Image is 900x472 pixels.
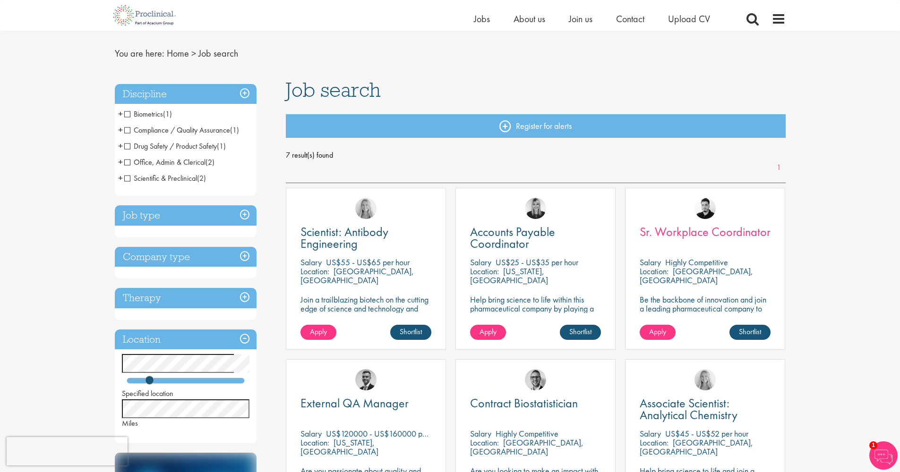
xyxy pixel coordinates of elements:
p: Highly Competitive [496,428,558,439]
span: External QA Manager [300,395,409,411]
span: Office, Admin & Clerical [124,157,214,167]
span: Location: [470,437,499,448]
img: Anderson Maldonado [694,198,716,219]
span: Office, Admin & Clerical [124,157,206,167]
span: Accounts Payable Coordinator [470,224,555,252]
iframe: reCAPTCHA [7,437,128,465]
p: [GEOGRAPHIC_DATA], [GEOGRAPHIC_DATA] [470,437,583,457]
span: Location: [470,266,499,277]
a: Apply [640,325,676,340]
span: Location: [640,266,669,277]
span: Biometrics [124,109,163,119]
span: Scientific & Preclinical [124,173,197,183]
a: Accounts Payable Coordinator [470,226,601,250]
span: Salary [470,257,491,268]
a: Sr. Workplace Coordinator [640,226,771,238]
span: Scientist: Antibody Engineering [300,224,388,252]
span: Salary [300,428,322,439]
span: Job search [286,77,381,102]
a: Upload CV [668,13,710,25]
span: Location: [300,437,329,448]
p: Help bring science to life within this pharmaceutical company by playing a key role in their fina... [470,295,601,322]
img: Shannon Briggs [355,198,377,219]
a: Contract Biostatistician [470,397,601,409]
span: Biometrics [124,109,172,119]
span: + [118,107,123,121]
span: Drug Safety / Product Safety [124,141,217,151]
img: Alex Bill [355,369,377,390]
p: Highly Competitive [665,257,728,268]
span: Sr. Workplace Coordinator [640,224,771,240]
a: Scientist: Antibody Engineering [300,226,431,250]
p: [GEOGRAPHIC_DATA], [GEOGRAPHIC_DATA] [640,266,753,286]
span: Salary [640,257,661,268]
span: Drug Safety / Product Safety [124,141,226,151]
h3: Job type [115,205,257,226]
span: Salary [300,257,322,268]
h3: Discipline [115,84,257,104]
span: + [118,155,123,169]
h3: Therapy [115,288,257,308]
img: George Breen [525,369,546,390]
span: 7 result(s) found [286,148,786,162]
a: Janelle Jones [525,198,546,219]
a: Shortlist [390,325,431,340]
span: Compliance / Quality Assurance [124,125,239,135]
span: Apply [310,327,327,337]
span: Scientific & Preclinical [124,173,206,183]
span: + [118,171,123,185]
span: Salary [640,428,661,439]
p: US$55 - US$65 per hour [326,257,410,268]
span: Miles [122,418,138,428]
p: [US_STATE], [GEOGRAPHIC_DATA] [470,266,548,286]
a: About us [514,13,545,25]
a: Associate Scientist: Analytical Chemistry [640,397,771,421]
span: + [118,139,123,153]
span: Specified location [122,388,173,398]
span: (2) [206,157,214,167]
span: + [118,123,123,137]
span: (1) [217,141,226,151]
span: (1) [230,125,239,135]
a: Jobs [474,13,490,25]
span: Location: [640,437,669,448]
span: Salary [470,428,491,439]
a: Register for alerts [286,114,786,138]
p: [GEOGRAPHIC_DATA], [GEOGRAPHIC_DATA] [640,437,753,457]
span: Associate Scientist: Analytical Chemistry [640,395,737,423]
a: Join us [569,13,592,25]
span: Contract Biostatistician [470,395,578,411]
p: US$25 - US$35 per hour [496,257,578,268]
span: Compliance / Quality Assurance [124,125,230,135]
span: (1) [163,109,172,119]
h3: Company type [115,247,257,267]
span: You are here: [115,47,164,59]
span: > [191,47,196,59]
p: Join a trailblazing biotech on the cutting edge of science and technology and make a change in th... [300,295,431,331]
h3: Location [115,329,257,350]
span: (2) [197,173,206,183]
a: Contact [616,13,644,25]
a: Apply [300,325,336,340]
a: 1 [772,162,786,173]
img: Chatbot [869,441,898,470]
span: Location: [300,266,329,277]
a: breadcrumb link [167,47,189,59]
span: Job search [198,47,238,59]
p: US$120000 - US$160000 per annum [326,428,452,439]
span: Apply [480,327,497,337]
a: Apply [470,325,506,340]
a: External QA Manager [300,397,431,409]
